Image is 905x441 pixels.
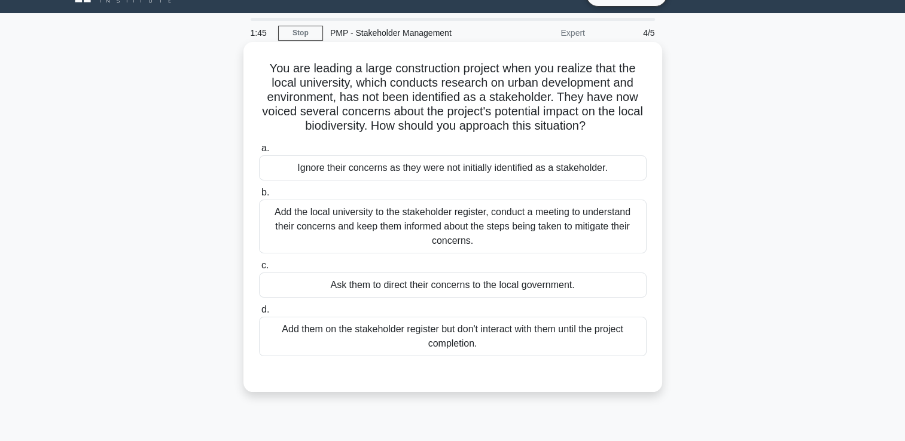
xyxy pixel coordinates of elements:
[259,272,647,298] div: Ask them to direct their concerns to the local government.
[261,260,269,270] span: c.
[487,21,592,45] div: Expert
[592,21,662,45] div: 4/5
[261,187,269,197] span: b.
[259,317,647,356] div: Add them on the stakeholder register but don't interact with them until the project completion.
[261,304,269,314] span: d.
[323,21,487,45] div: PMP - Stakeholder Management
[259,200,647,253] div: Add the local university to the stakeholder register, conduct a meeting to understand their conce...
[258,61,648,134] h5: You are leading a large construction project when you realize that the local university, which co...
[243,21,278,45] div: 1:45
[278,26,323,41] a: Stop
[261,143,269,153] span: a.
[259,155,647,180] div: Ignore their concerns as they were not initially identified as a stakeholder.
